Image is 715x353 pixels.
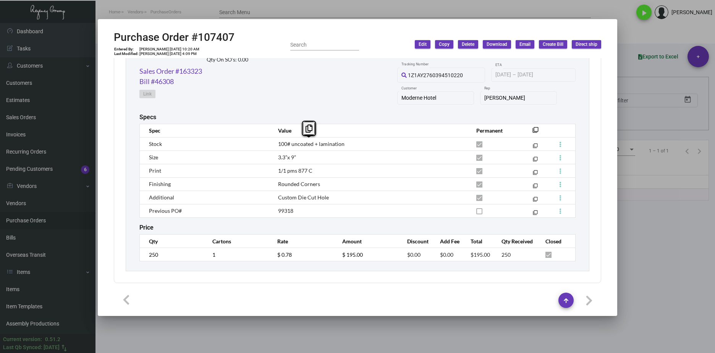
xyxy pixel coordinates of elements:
[114,31,235,44] h2: Purchase Order #107407
[533,145,538,150] mat-icon: filter_none
[543,41,563,48] span: Create Bill
[533,198,538,203] mat-icon: filter_none
[140,124,270,137] th: Spec
[463,235,493,248] th: Total
[149,154,158,160] span: Size
[278,167,312,174] span: 1/1 pms 877 C
[576,41,597,48] span: Direct ship
[469,124,521,137] th: Permanent
[419,41,427,48] span: Edit
[335,235,400,248] th: Amount
[533,185,538,190] mat-icon: filter_none
[114,52,139,56] td: Last Modified:
[533,158,538,163] mat-icon: filter_none
[207,57,264,63] h2: Qty On SO’s: 0.00
[458,40,478,49] button: Delete
[407,251,421,258] span: $0.00
[143,91,152,97] span: Link
[114,47,139,52] td: Entered By:
[149,207,182,214] span: Previous PO#
[495,72,511,78] input: Start date
[3,343,60,351] div: Last Qb Synced: [DATE]
[278,154,296,160] span: 3.3”x 9”
[306,125,312,133] i: Copy
[533,212,538,217] mat-icon: filter_none
[471,251,490,258] span: $195.00
[462,41,474,48] span: Delete
[494,235,538,248] th: Qty Received
[513,72,516,78] span: –
[139,47,200,52] td: [PERSON_NAME] [DATE] 10:20 AM
[432,235,463,248] th: Add Fee
[278,141,345,147] span: 100# uncoated + lamination
[415,40,430,49] button: Edit
[139,113,156,121] h2: Specs
[440,251,453,258] span: $0.00
[533,172,538,176] mat-icon: filter_none
[518,72,554,78] input: End date
[400,235,432,248] th: Discount
[516,40,534,49] button: Email
[139,90,155,98] button: Link
[270,124,469,137] th: Value
[149,194,174,201] span: Additional
[483,40,511,49] button: Download
[538,235,575,248] th: Closed
[487,41,507,48] span: Download
[278,207,293,214] span: 99318
[501,251,511,258] span: 250
[435,40,453,49] button: Copy
[149,141,162,147] span: Stock
[45,335,60,343] div: 0.51.2
[139,224,154,231] h2: Price
[278,194,329,201] span: Custom Die Cut Hole
[532,129,539,135] mat-icon: filter_none
[439,41,450,48] span: Copy
[149,181,171,187] span: Finishing
[149,167,161,174] span: Print
[139,52,200,56] td: [PERSON_NAME] [DATE] 4:09 PM
[539,40,567,49] button: Create Bill
[270,235,335,248] th: Rate
[519,41,531,48] span: Email
[139,66,202,76] a: Sales Order #163323
[278,181,320,187] span: Rounded Corners
[408,72,463,78] span: 1Z1AY2760394510220
[205,235,270,248] th: Cartons
[3,335,42,343] div: Current version:
[572,40,601,49] button: Direct ship
[140,235,205,248] th: Qty
[139,76,174,87] a: Bill #46308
